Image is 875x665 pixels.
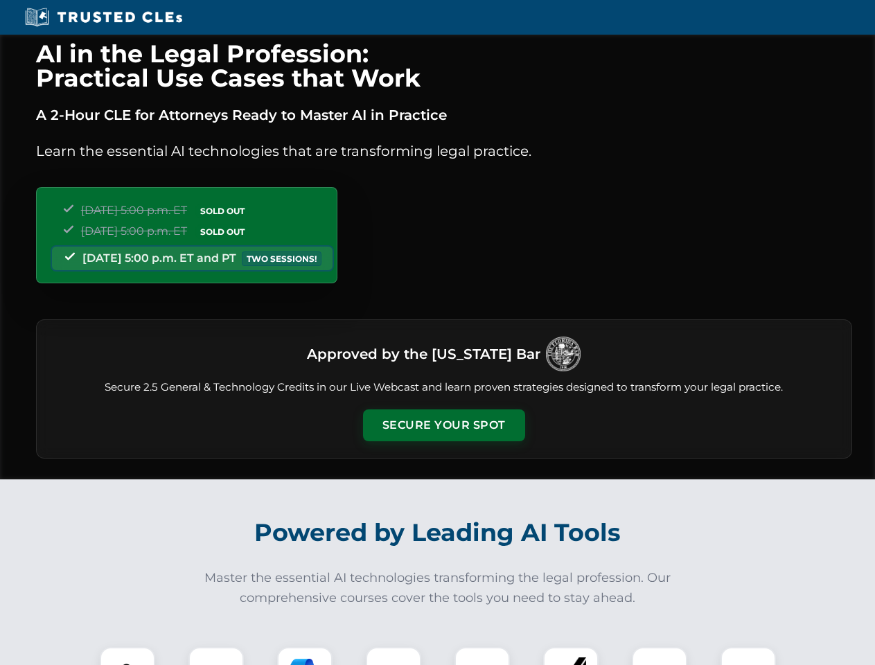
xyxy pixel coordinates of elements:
span: [DATE] 5:00 p.m. ET [81,204,187,217]
p: A 2-Hour CLE for Attorneys Ready to Master AI in Practice [36,104,852,126]
span: [DATE] 5:00 p.m. ET [81,224,187,238]
img: Logo [546,337,581,371]
p: Master the essential AI technologies transforming the legal profession. Our comprehensive courses... [195,568,680,608]
h1: AI in the Legal Profession: Practical Use Cases that Work [36,42,852,90]
span: SOLD OUT [195,224,249,239]
p: Secure 2.5 General & Technology Credits in our Live Webcast and learn proven strategies designed ... [53,380,835,396]
span: SOLD OUT [195,204,249,218]
h2: Powered by Leading AI Tools [54,508,822,557]
p: Learn the essential AI technologies that are transforming legal practice. [36,140,852,162]
img: Trusted CLEs [21,7,186,28]
button: Secure Your Spot [363,409,525,441]
h3: Approved by the [US_STATE] Bar [307,342,540,366]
